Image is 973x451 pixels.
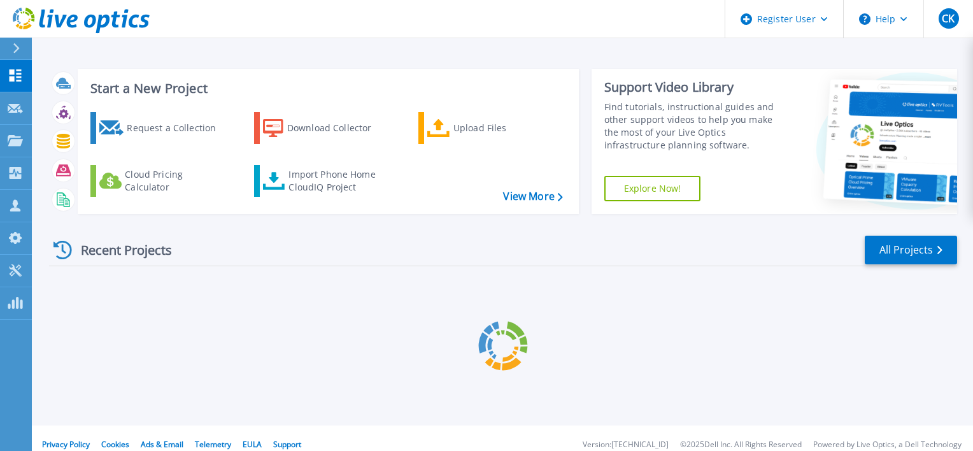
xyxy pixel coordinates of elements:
div: Import Phone Home CloudIQ Project [288,168,388,194]
div: Cloud Pricing Calculator [125,168,227,194]
a: View More [503,190,562,203]
a: Explore Now! [604,176,701,201]
a: Cookies [101,439,129,450]
a: Upload Files [418,112,560,144]
a: Privacy Policy [42,439,90,450]
a: Ads & Email [141,439,183,450]
a: All Projects [865,236,957,264]
a: EULA [243,439,262,450]
div: Support Video Library [604,79,788,96]
a: Cloud Pricing Calculator [90,165,232,197]
li: Version: [TECHNICAL_ID] [583,441,669,449]
div: Request a Collection [127,115,229,141]
span: CK [942,13,955,24]
li: Powered by Live Optics, a Dell Technology [813,441,962,449]
div: Find tutorials, instructional guides and other support videos to help you make the most of your L... [604,101,788,152]
h3: Start a New Project [90,82,562,96]
div: Upload Files [453,115,555,141]
a: Telemetry [195,439,231,450]
div: Recent Projects [49,234,189,266]
div: Download Collector [287,115,389,141]
li: © 2025 Dell Inc. All Rights Reserved [680,441,802,449]
a: Request a Collection [90,112,232,144]
a: Support [273,439,301,450]
a: Download Collector [254,112,396,144]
